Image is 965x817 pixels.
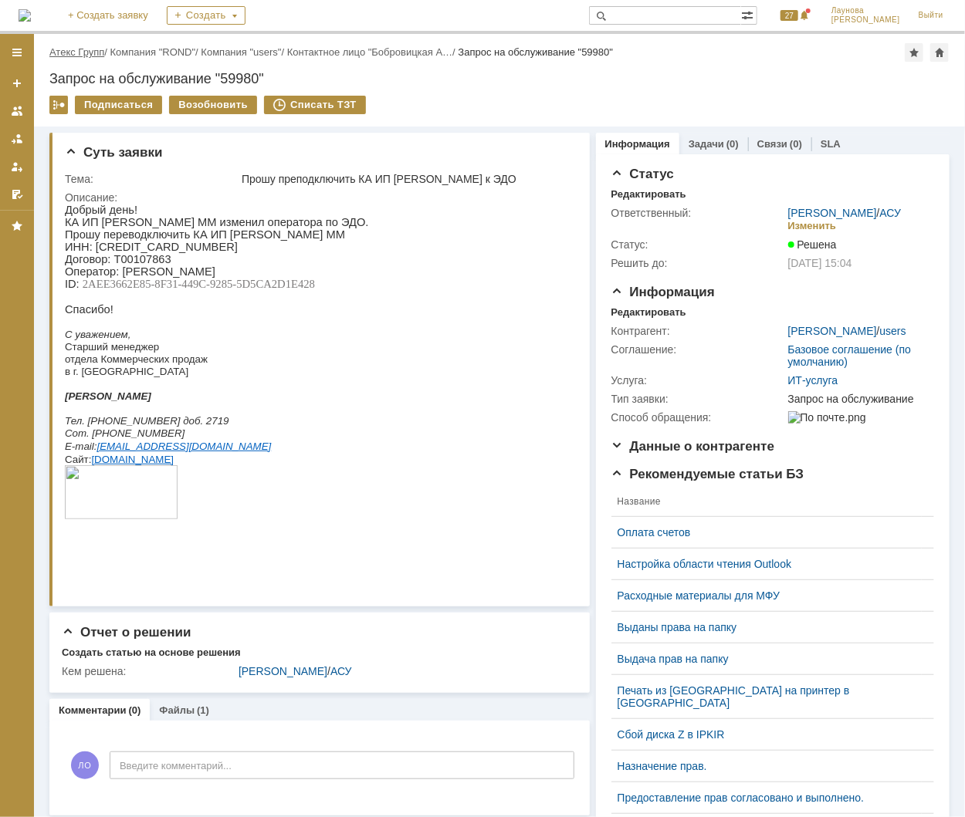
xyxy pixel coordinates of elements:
[788,393,928,405] div: Запрос на обслуживание
[330,665,352,677] a: АСУ
[5,71,29,96] a: Создать заявку
[19,9,31,22] a: Перейти на домашнюю страницу
[618,684,916,709] a: Печать из [GEOGRAPHIC_DATA] на принтер в [GEOGRAPHIC_DATA]
[110,46,201,58] div: /
[757,138,787,150] a: Связи
[618,728,916,741] a: Сбой диска Z в IPKIR
[49,46,110,58] div: /
[62,647,241,659] div: Создать статью на основе решения
[611,188,686,201] div: Редактировать
[788,343,912,368] a: Базовое соглашение (по умолчанию)
[65,145,162,160] span: Суть заявки
[611,374,785,387] div: Услуга:
[831,6,900,15] span: Лаунова
[930,43,949,62] div: Сделать домашней страницей
[790,138,802,150] div: (0)
[159,704,195,716] a: Файлы
[880,207,902,219] a: АСУ
[110,46,196,58] a: Компания "ROND"
[49,71,950,86] div: Запрос на обслуживание "59980"
[780,10,798,21] span: 27
[821,138,841,150] a: SLA
[788,374,838,387] a: ИТ-услуга
[62,625,191,640] span: Отчет о решении
[726,138,739,150] div: (0)
[788,238,837,251] span: Решена
[611,207,785,219] div: Ответственный:
[5,182,29,207] a: Мои согласования
[788,207,902,219] div: /
[239,665,569,677] div: /
[201,46,281,58] a: Компания "users"
[49,49,107,62] span: Т00107863
[611,467,804,481] span: Рекомендуемые статьи БЗ
[880,325,906,337] a: users
[741,7,757,22] span: Расширенный поиск
[605,138,670,150] a: Информация
[5,127,29,151] a: Заявки в моей ответственности
[611,439,775,454] span: Данные о контрагенте
[239,665,327,677] a: [PERSON_NAME]
[611,393,785,405] div: Тип заявки:
[197,704,209,716] div: (1)
[618,653,916,665] a: Выдача прав на папку
[32,237,206,248] a: [EMAIL_ADDRESS][DOMAIN_NAME]
[689,138,724,150] a: Задачи
[618,589,916,602] a: Расходные материалы для МФУ
[611,257,785,269] div: Решить до:
[287,46,459,58] div: /
[129,704,141,716] div: (0)
[618,792,916,804] a: Предоставление прав согласовано и выполнено.
[788,257,852,269] span: [DATE] 15:04
[26,250,109,262] a: [DOMAIN_NAME]
[611,325,785,337] div: Контрагент:
[167,6,245,25] div: Создать
[71,751,99,779] span: ЛО
[611,167,674,181] span: Статус
[19,9,31,22] img: logo
[611,306,686,319] div: Редактировать
[5,99,29,123] a: Заявки на командах
[831,15,900,25] span: [PERSON_NAME]
[201,46,286,58] div: /
[287,46,452,58] a: Контактное лицо "Бобровицкая А…
[611,285,715,299] span: Информация
[611,411,785,424] div: Способ обращения:
[618,558,916,570] a: Настройка области чтения Outlook
[788,411,866,424] img: По почте.png
[788,207,877,219] a: [PERSON_NAME]
[788,325,906,337] div: /
[788,325,877,337] a: [PERSON_NAME]
[18,74,250,86] span: 2AEE3662E85-8F31-449C-9285-5D5CA2D1E428
[65,173,239,185] div: Тема:
[59,704,127,716] a: Комментарии
[611,238,785,251] div: Статус:
[618,621,916,633] a: Выданы права на папку
[611,487,922,517] th: Название
[611,343,785,356] div: Соглашение:
[5,154,29,179] a: Мои заявки
[62,665,235,677] div: Кем решена:
[242,173,569,185] div: Прошу преподключить КА ИП [PERSON_NAME] к ЭДО
[618,760,916,772] a: Назначение прав.
[49,46,104,58] a: Атекс Групп
[459,46,614,58] div: Запрос на обслуживание "59980"
[905,43,923,62] div: Добавить в избранное
[31,37,173,49] span: [CREDIT_CARD_NUMBER]
[618,526,916,538] a: Оплата счетов
[788,220,837,232] div: Изменить
[49,96,68,114] div: Работа с массовостью
[65,191,572,204] div: Описание:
